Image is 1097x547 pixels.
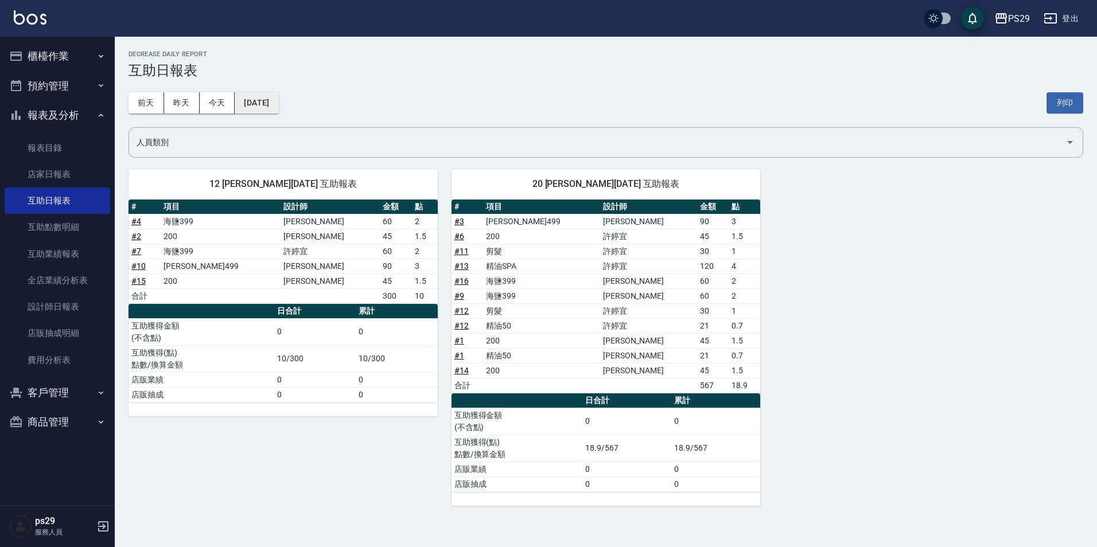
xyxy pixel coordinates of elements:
[161,214,280,229] td: 海鹽399
[452,476,583,491] td: 店販抽成
[281,229,380,244] td: [PERSON_NAME]
[131,276,146,286] a: #15
[131,217,141,226] a: #4
[454,351,464,360] a: #1
[483,214,600,229] td: [PERSON_NAME]499
[161,244,280,259] td: 海鹽399
[5,41,110,71] button: 櫃檯作業
[600,244,697,259] td: 許婷宜
[452,378,483,393] td: 合計
[412,200,437,214] th: 點
[281,244,380,259] td: 許婷宜
[671,476,760,491] td: 0
[452,200,761,393] table: a dense table
[697,200,729,214] th: 金額
[483,348,600,363] td: 精油50
[5,135,110,161] a: 報表目錄
[600,318,697,333] td: 許婷宜
[729,244,760,259] td: 1
[729,200,760,214] th: 點
[380,244,412,259] td: 60
[454,247,469,256] a: #11
[281,214,380,229] td: [PERSON_NAME]
[380,214,412,229] td: 60
[600,303,697,318] td: 許婷宜
[1047,92,1083,114] button: 列印
[483,200,600,214] th: 項目
[5,214,110,240] a: 互助點數明細
[412,229,437,244] td: 1.5
[483,333,600,348] td: 200
[5,187,110,214] a: 互助日報表
[600,259,697,273] td: 許婷宜
[729,214,760,229] td: 3
[600,288,697,303] td: [PERSON_NAME]
[281,273,380,288] td: [PERSON_NAME]
[483,318,600,333] td: 精油50
[454,217,464,226] a: #3
[600,200,697,214] th: 設計師
[729,333,760,348] td: 1.5
[5,241,110,267] a: 互助業績報表
[729,288,760,303] td: 2
[454,291,464,300] a: #9
[5,267,110,294] a: 全店業績分析表
[961,7,984,30] button: save
[129,50,1083,58] h2: Decrease Daily Report
[14,10,46,25] img: Logo
[5,347,110,373] a: 費用分析表
[454,321,469,330] a: #12
[697,348,729,363] td: 21
[412,288,437,303] td: 10
[356,372,437,387] td: 0
[483,229,600,244] td: 200
[129,200,438,304] table: a dense table
[274,372,356,387] td: 0
[5,407,110,437] button: 商品管理
[582,393,671,408] th: 日合計
[600,229,697,244] td: 許婷宜
[671,393,760,408] th: 累計
[200,92,235,114] button: 今天
[582,462,671,476] td: 0
[483,363,600,378] td: 200
[35,527,94,537] p: 服務人員
[697,244,729,259] td: 30
[729,363,760,378] td: 1.5
[483,273,600,288] td: 海鹽399
[600,214,697,229] td: [PERSON_NAME]
[1039,8,1083,29] button: 登出
[729,348,760,363] td: 0.7
[600,363,697,378] td: [PERSON_NAME]
[454,261,469,271] a: #13
[129,372,274,387] td: 店販業績
[729,303,760,318] td: 1
[454,306,469,315] a: #12
[452,435,583,462] td: 互助獲得(點) 點數/換算金額
[412,244,437,259] td: 2
[483,303,600,318] td: 剪髮
[990,7,1034,30] button: PS29
[697,303,729,318] td: 30
[671,408,760,435] td: 0
[380,200,412,214] th: 金額
[465,178,747,190] span: 20 [PERSON_NAME][DATE] 互助報表
[1008,11,1030,26] div: PS29
[697,363,729,378] td: 45
[1061,133,1079,151] button: Open
[697,333,729,348] td: 45
[274,304,356,319] th: 日合計
[129,318,274,345] td: 互助獲得金額 (不含點)
[129,387,274,402] td: 店販抽成
[356,387,437,402] td: 0
[5,161,110,187] a: 店家日報表
[697,214,729,229] td: 90
[356,345,437,372] td: 10/300
[582,476,671,491] td: 0
[380,273,412,288] td: 45
[412,214,437,229] td: 2
[380,288,412,303] td: 300
[582,435,671,462] td: 18.9/567
[454,276,469,286] a: #16
[697,318,729,333] td: 21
